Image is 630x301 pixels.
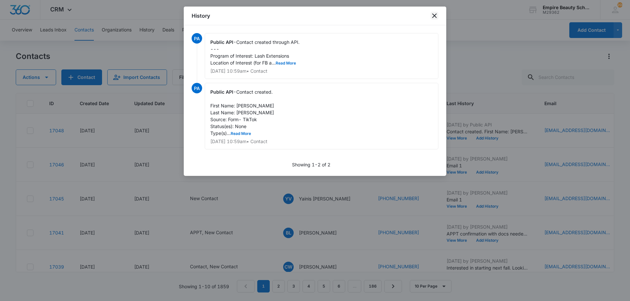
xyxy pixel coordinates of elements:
[210,39,233,45] span: Public API
[292,161,330,168] p: Showing 1-2 of 2
[205,83,438,149] div: -
[210,89,233,95] span: Public API
[192,12,210,20] h1: History
[192,33,202,44] span: PA
[210,89,274,136] span: Contact created. First Name: [PERSON_NAME] Last Name: [PERSON_NAME] Source: Form- TikTok Status(e...
[205,33,438,79] div: -
[210,39,300,66] span: Contact created through API. --- Program of Interest: Lash Extensions Location of Interest (for F...
[210,139,433,144] p: [DATE] 10:59am • Contact
[231,132,251,136] button: Read More
[210,69,433,73] p: [DATE] 10:59am • Contact
[276,61,296,65] button: Read More
[430,12,438,20] button: close
[192,83,202,93] span: PA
